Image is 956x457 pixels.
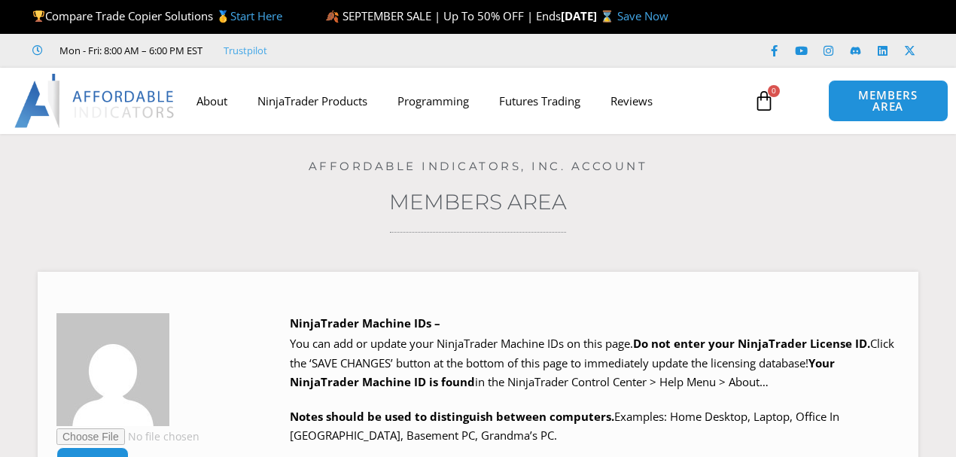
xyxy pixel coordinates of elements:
[617,8,668,23] a: Save Now
[56,313,169,426] img: 6da7dc4875d12d1b58bec19162af287f424008db4ec65535893ba771fecd505e
[181,84,242,118] a: About
[309,159,648,173] a: Affordable Indicators, Inc. Account
[290,409,839,443] span: Examples: Home Desktop, Laptop, Office In [GEOGRAPHIC_DATA], Basement PC, Grandma’s PC.
[828,80,948,122] a: MEMBERS AREA
[14,74,176,128] img: LogoAI | Affordable Indicators – NinjaTrader
[224,41,267,59] a: Trustpilot
[844,90,933,112] span: MEMBERS AREA
[389,189,567,215] a: Members Area
[325,8,561,23] span: 🍂 SEPTEMBER SALE | Up To 50% OFF | Ends
[290,315,440,331] b: NinjaTrader Machine IDs –
[33,11,44,22] img: 🏆
[290,409,614,424] strong: Notes should be used to distinguish between computers.
[484,84,595,118] a: Futures Trading
[595,84,668,118] a: Reviews
[768,85,780,97] span: 0
[230,8,282,23] a: Start Here
[181,84,746,118] nav: Menu
[242,84,382,118] a: NinjaTrader Products
[32,8,282,23] span: Compare Trade Copier Solutions 🥇
[382,84,484,118] a: Programming
[731,79,797,123] a: 0
[290,336,894,389] span: Click the ‘SAVE CHANGES’ button at the bottom of this page to immediately update the licensing da...
[290,336,633,351] span: You can add or update your NinjaTrader Machine IDs on this page.
[633,336,870,351] b: Do not enter your NinjaTrader License ID.
[56,41,202,59] span: Mon - Fri: 8:00 AM – 6:00 PM EST
[561,8,617,23] strong: [DATE] ⌛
